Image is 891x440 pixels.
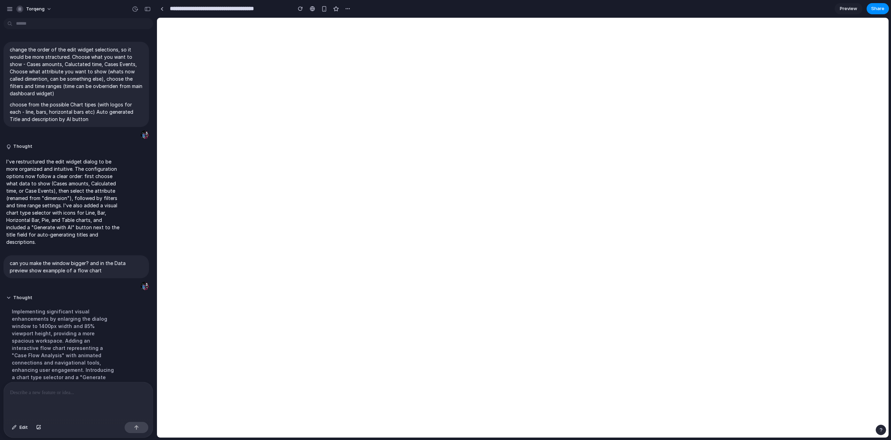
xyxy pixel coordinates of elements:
[867,3,889,14] button: Share
[840,5,857,12] span: Preview
[10,46,143,97] p: change the order of the edit widget selections, so it would be more stractured. Choose what you w...
[8,422,31,433] button: Edit
[19,424,28,431] span: Edit
[10,101,143,123] p: choose from the possible Chart tipes (with logos for each - line, bars, horizontal bars etc) Auto...
[6,304,123,429] div: Implementing significant visual enhancements by enlarging the dialog window to 1400px width and 8...
[835,3,862,14] a: Preview
[6,158,123,246] p: I've restructured the edit widget dialog to be more organized and intuitive. The configuration op...
[871,5,884,12] span: Share
[14,3,55,15] button: torqeng
[10,259,143,274] p: can you make the window bigger? and in the Data preview show exampple of a flow chart
[26,6,45,13] span: torqeng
